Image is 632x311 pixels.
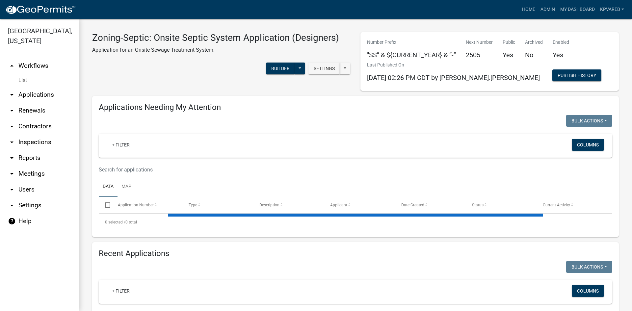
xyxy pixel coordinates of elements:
span: Applicant [330,203,347,207]
p: Enabled [553,39,569,46]
p: Last Published On [367,62,540,68]
p: Public [503,39,515,46]
button: Bulk Actions [566,261,612,273]
wm-modal-confirm: Workflow Publish History [552,73,601,79]
datatable-header-cell: Description [253,197,324,213]
button: Builder [266,63,295,74]
span: 0 selected / [105,220,125,224]
a: My Dashboard [558,3,597,16]
a: Home [519,3,538,16]
a: Admin [538,3,558,16]
i: arrow_drop_up [8,62,16,70]
span: Type [189,203,197,207]
a: + Filter [107,139,135,151]
i: arrow_drop_down [8,138,16,146]
a: + Filter [107,285,135,297]
div: 0 total [99,214,612,230]
h5: Yes [503,51,515,59]
span: Status [472,203,484,207]
p: Next Number [466,39,493,46]
i: arrow_drop_down [8,107,16,115]
h5: 2505 [466,51,493,59]
a: Data [99,176,118,197]
span: Application Number [118,203,154,207]
span: Date Created [401,203,424,207]
datatable-header-cell: Application Number [111,197,182,213]
button: Settings [308,63,340,74]
button: Bulk Actions [566,115,612,127]
p: Number Prefix [367,39,456,46]
i: help [8,217,16,225]
i: arrow_drop_down [8,154,16,162]
h4: Recent Applications [99,249,612,258]
h4: Applications Needing My Attention [99,103,612,112]
button: Columns [572,139,604,151]
span: Description [259,203,279,207]
h3: Zoning-Septic: Onsite Septic System Application (Designers) [92,32,339,43]
h5: Yes [553,51,569,59]
button: Columns [572,285,604,297]
i: arrow_drop_down [8,91,16,99]
a: kpvareb [597,3,627,16]
i: arrow_drop_down [8,186,16,194]
datatable-header-cell: Applicant [324,197,395,213]
a: Map [118,176,135,197]
i: arrow_drop_down [8,170,16,178]
i: arrow_drop_down [8,201,16,209]
p: Application for an Onsite Sewage Treatment System. [92,46,339,54]
datatable-header-cell: Select [99,197,111,213]
i: arrow_drop_down [8,122,16,130]
span: [DATE] 02:26 PM CDT by [PERSON_NAME].[PERSON_NAME] [367,74,540,82]
p: Archived [525,39,543,46]
button: Publish History [552,69,601,81]
h5: "SS” & ${CURRENT_YEAR} & “-” [367,51,456,59]
datatable-header-cell: Status [466,197,537,213]
span: Current Activity [543,203,570,207]
datatable-header-cell: Type [182,197,253,213]
input: Search for applications [99,163,525,176]
datatable-header-cell: Current Activity [537,197,607,213]
datatable-header-cell: Date Created [395,197,465,213]
h5: No [525,51,543,59]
